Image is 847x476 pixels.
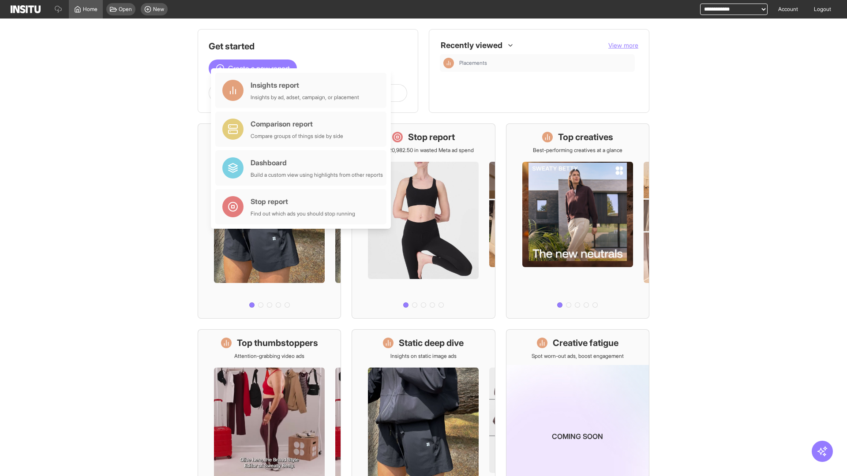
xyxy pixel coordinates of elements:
[459,59,487,67] span: Placements
[198,123,341,319] a: What's live nowSee all active ads instantly
[558,131,613,143] h1: Top creatives
[209,40,407,52] h1: Get started
[251,157,383,168] div: Dashboard
[251,196,355,207] div: Stop report
[608,41,638,50] button: View more
[352,123,495,319] a: Stop reportSave £20,982.50 in wasted Meta ad spend
[390,353,457,360] p: Insights on static image ads
[209,59,297,77] button: Create a new report
[399,337,464,349] h1: Static deep dive
[251,80,359,90] div: Insights report
[251,171,383,178] div: Build a custom view using highlights from other reports
[251,210,355,217] div: Find out which ads you should stop running
[408,131,455,143] h1: Stop report
[237,337,318,349] h1: Top thumbstoppers
[11,5,41,13] img: Logo
[83,6,97,13] span: Home
[153,6,164,13] span: New
[443,58,454,68] div: Insights
[119,6,132,13] span: Open
[608,41,638,49] span: View more
[251,94,359,101] div: Insights by ad, adset, campaign, or placement
[506,123,649,319] a: Top creativesBest-performing creatives at a glance
[373,147,474,154] p: Save £20,982.50 in wasted Meta ad spend
[459,59,631,67] span: Placements
[228,63,290,74] span: Create a new report
[251,119,343,129] div: Comparison report
[251,133,343,140] div: Compare groups of things side by side
[533,147,622,154] p: Best-performing creatives at a glance
[234,353,304,360] p: Attention-grabbing video ads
